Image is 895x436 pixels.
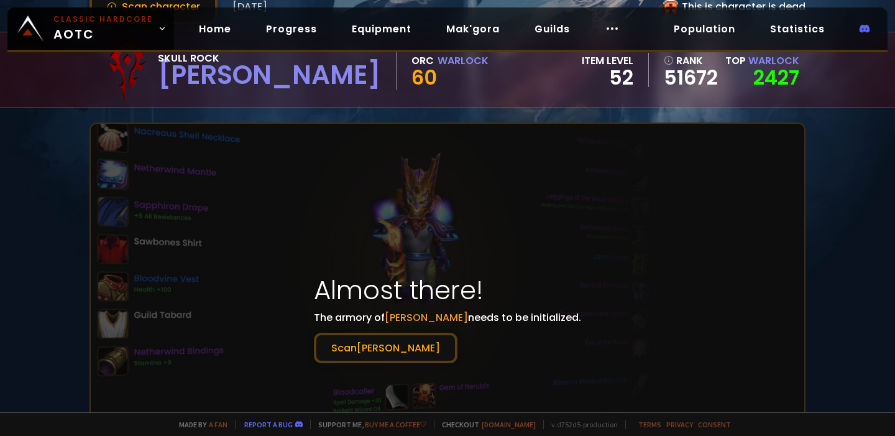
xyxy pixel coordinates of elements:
[310,420,426,429] span: Support me,
[158,66,381,85] div: [PERSON_NAME]
[7,7,174,50] a: Classic HardcoreAOTC
[256,16,327,42] a: Progress
[525,16,580,42] a: Guilds
[53,14,153,25] small: Classic Hardcore
[664,16,745,42] a: Population
[365,420,426,429] a: Buy me a coffee
[342,16,421,42] a: Equipment
[748,53,799,68] span: Warlock
[434,420,536,429] span: Checkout
[582,53,633,68] div: item level
[172,420,227,429] span: Made by
[664,53,718,68] div: rank
[753,63,799,91] a: 2427
[438,53,489,68] div: Warlock
[411,63,437,91] span: 60
[582,68,633,87] div: 52
[314,310,581,363] p: The armory of needs to be initialized.
[482,420,536,429] a: [DOMAIN_NAME]
[436,16,510,42] a: Mak'gora
[385,310,468,325] span: [PERSON_NAME]
[209,420,227,429] a: a fan
[543,420,618,429] span: v. d752d5 - production
[666,420,693,429] a: Privacy
[638,420,661,429] a: Terms
[664,68,718,87] a: 51672
[698,420,731,429] a: Consent
[53,14,153,44] span: AOTC
[760,16,835,42] a: Statistics
[244,420,293,429] a: Report a bug
[725,53,799,68] div: Top
[189,16,241,42] a: Home
[411,53,434,68] div: Orc
[158,50,381,66] div: Skull Rock
[314,271,581,310] h1: Almost there!
[314,333,457,363] button: Scan[PERSON_NAME]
